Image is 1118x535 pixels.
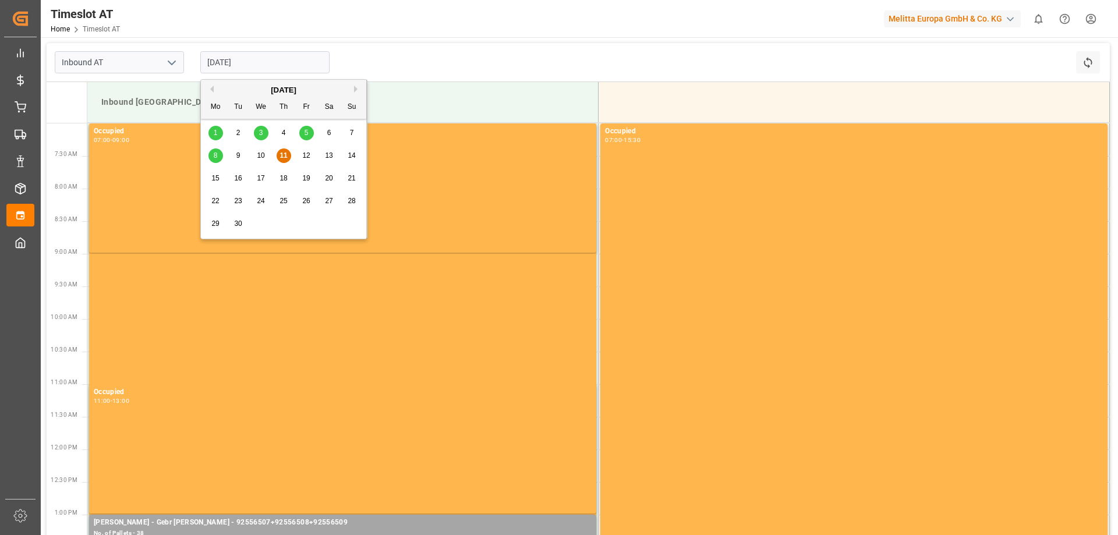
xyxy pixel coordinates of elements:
[350,129,354,137] span: 7
[201,84,366,96] div: [DATE]
[208,194,223,208] div: Choose Monday, September 22nd, 2025
[208,217,223,231] div: Choose Monday, September 29th, 2025
[55,51,184,73] input: Type to search/select
[322,126,337,140] div: Choose Saturday, September 6th, 2025
[299,126,314,140] div: Choose Friday, September 5th, 2025
[325,151,332,160] span: 13
[234,174,242,182] span: 16
[1025,6,1052,32] button: show 0 new notifications
[211,174,219,182] span: 15
[51,25,70,33] a: Home
[112,137,129,143] div: 09:00
[325,174,332,182] span: 20
[257,151,264,160] span: 10
[254,148,268,163] div: Choose Wednesday, September 10th, 2025
[348,174,355,182] span: 21
[348,197,355,205] span: 28
[234,219,242,228] span: 30
[51,477,77,483] span: 12:30 PM
[884,8,1025,30] button: Melitta Europa GmbH & Co. KG
[94,137,111,143] div: 07:00
[254,100,268,115] div: We
[231,126,246,140] div: Choose Tuesday, September 2nd, 2025
[208,100,223,115] div: Mo
[208,148,223,163] div: Choose Monday, September 8th, 2025
[1052,6,1078,32] button: Help Center
[111,398,112,403] div: -
[302,151,310,160] span: 12
[55,281,77,288] span: 9:30 AM
[299,171,314,186] div: Choose Friday, September 19th, 2025
[208,126,223,140] div: Choose Monday, September 1st, 2025
[97,91,589,113] div: Inbound [GEOGRAPHIC_DATA]
[257,174,264,182] span: 17
[94,517,592,529] div: [PERSON_NAME] - Gebr [PERSON_NAME] - 92556507+92556508+92556509
[299,148,314,163] div: Choose Friday, September 12th, 2025
[51,314,77,320] span: 10:00 AM
[277,171,291,186] div: Choose Thursday, September 18th, 2025
[94,398,111,403] div: 11:00
[322,148,337,163] div: Choose Saturday, September 13th, 2025
[236,151,240,160] span: 9
[55,183,77,190] span: 8:00 AM
[254,194,268,208] div: Choose Wednesday, September 24th, 2025
[279,197,287,205] span: 25
[51,444,77,451] span: 12:00 PM
[279,151,287,160] span: 11
[257,197,264,205] span: 24
[259,129,263,137] span: 3
[94,387,592,398] div: Occupied
[231,100,246,115] div: Tu
[348,151,355,160] span: 14
[325,197,332,205] span: 27
[51,412,77,418] span: 11:30 AM
[204,122,363,235] div: month 2025-09
[231,171,246,186] div: Choose Tuesday, September 16th, 2025
[208,171,223,186] div: Choose Monday, September 15th, 2025
[231,217,246,231] div: Choose Tuesday, September 30th, 2025
[277,194,291,208] div: Choose Thursday, September 25th, 2025
[234,197,242,205] span: 23
[277,100,291,115] div: Th
[55,509,77,516] span: 1:00 PM
[302,174,310,182] span: 19
[299,100,314,115] div: Fr
[884,10,1021,27] div: Melitta Europa GmbH & Co. KG
[282,129,286,137] span: 4
[322,194,337,208] div: Choose Saturday, September 27th, 2025
[622,137,624,143] div: -
[279,174,287,182] span: 18
[55,151,77,157] span: 7:30 AM
[277,126,291,140] div: Choose Thursday, September 4th, 2025
[605,137,622,143] div: 07:00
[322,171,337,186] div: Choose Saturday, September 20th, 2025
[112,398,129,403] div: 13:00
[51,346,77,353] span: 10:30 AM
[327,129,331,137] span: 6
[214,129,218,137] span: 1
[214,151,218,160] span: 8
[55,249,77,255] span: 9:00 AM
[305,129,309,137] span: 5
[277,148,291,163] div: Choose Thursday, September 11th, 2025
[345,194,359,208] div: Choose Sunday, September 28th, 2025
[211,219,219,228] span: 29
[254,171,268,186] div: Choose Wednesday, September 17th, 2025
[231,194,246,208] div: Choose Tuesday, September 23rd, 2025
[624,137,641,143] div: 15:30
[322,100,337,115] div: Sa
[211,197,219,205] span: 22
[55,216,77,222] span: 8:30 AM
[51,379,77,385] span: 11:00 AM
[236,129,240,137] span: 2
[231,148,246,163] div: Choose Tuesday, September 9th, 2025
[162,54,180,72] button: open menu
[354,86,361,93] button: Next Month
[605,126,1103,137] div: Occupied
[207,86,214,93] button: Previous Month
[299,194,314,208] div: Choose Friday, September 26th, 2025
[345,148,359,163] div: Choose Sunday, September 14th, 2025
[111,137,112,143] div: -
[254,126,268,140] div: Choose Wednesday, September 3rd, 2025
[345,171,359,186] div: Choose Sunday, September 21st, 2025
